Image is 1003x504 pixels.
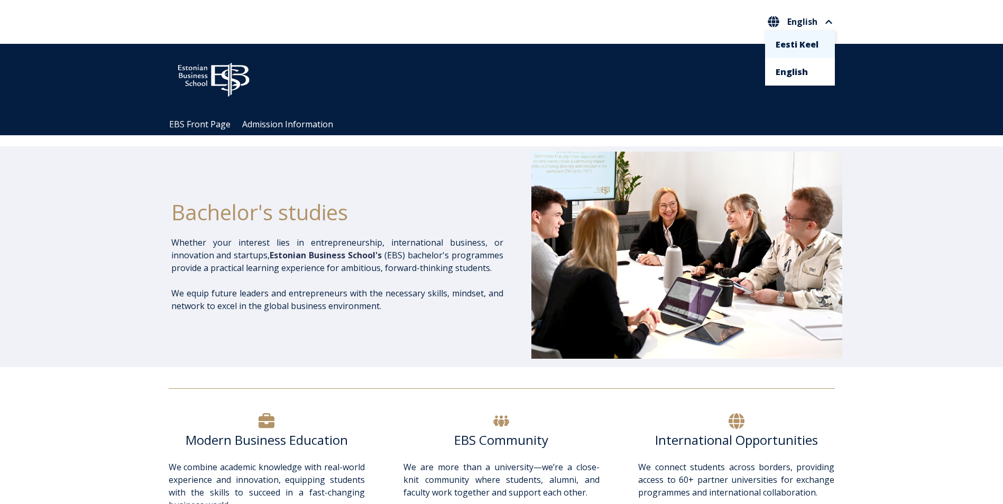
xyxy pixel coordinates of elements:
[169,118,231,130] a: EBS Front Page
[171,287,503,312] p: We equip future leaders and entrepreneurs with the necessary skills, mindset, and network to exce...
[163,114,851,135] div: Navigation Menu
[171,199,503,226] h1: Bachelor's studies
[462,73,592,85] span: Community for Growth and Resp
[776,36,824,53] a: Eesti Keel
[403,432,600,448] h6: EBS Community
[765,13,835,31] nav: Select your language
[169,54,259,100] img: ebs_logo2016_white
[638,432,834,448] h6: International Opportunities
[638,461,834,499] p: We connect students across borders, providing access to 60+ partner universities for exchange pro...
[169,432,365,448] h6: Modern Business Education
[787,17,817,26] span: English
[171,236,503,274] p: Whether your interest lies in entrepreneurship, international business, or innovation and startup...
[776,63,824,80] a: English
[270,249,382,261] span: Estonian Business School's
[765,13,835,30] button: English
[531,152,842,359] img: Bachelor's at EBS
[242,118,333,130] a: Admission Information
